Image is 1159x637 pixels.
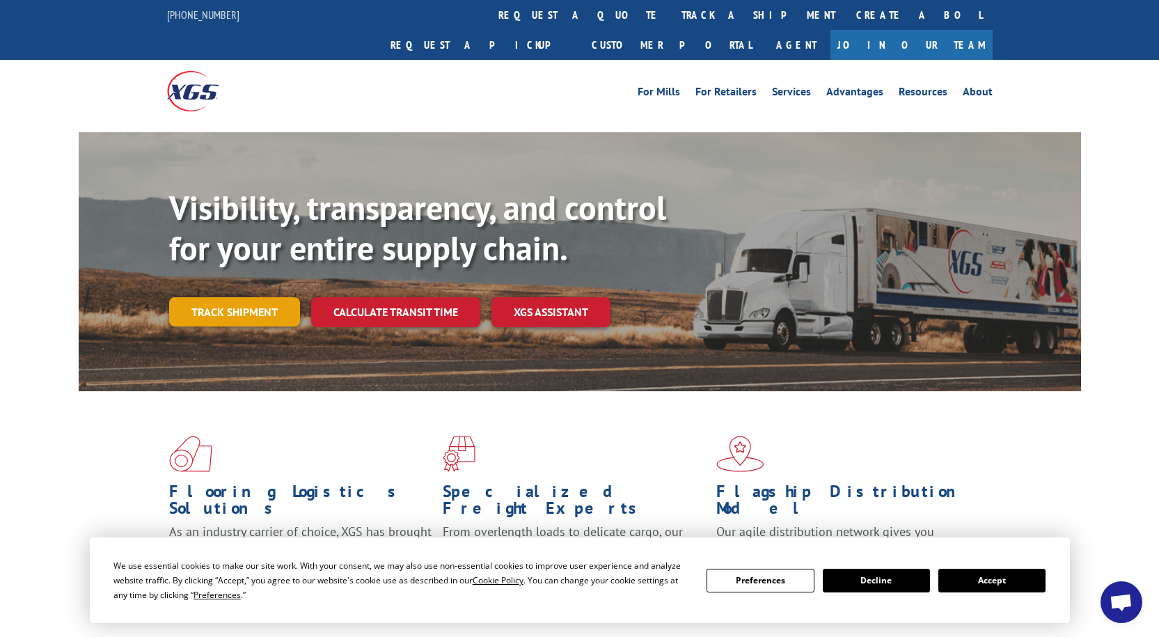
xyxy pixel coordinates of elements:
span: Preferences [194,589,241,601]
a: [PHONE_NUMBER] [167,8,239,22]
a: About [963,86,993,102]
span: Cookie Policy [473,574,523,586]
span: Our agile distribution network gives you nationwide inventory management on demand. [716,524,972,556]
a: Customer Portal [581,30,762,60]
h1: Flagship Distribution Model [716,483,979,524]
img: xgs-icon-total-supply-chain-intelligence-red [169,436,212,472]
button: Preferences [707,569,814,592]
div: Open chat [1101,581,1142,623]
a: Request a pickup [380,30,581,60]
a: For Retailers [695,86,757,102]
p: From overlength loads to delicate cargo, our experienced staff knows the best way to move your fr... [443,524,706,585]
a: Track shipment [169,297,300,327]
h1: Flooring Logistics Solutions [169,483,432,524]
a: Agent [762,30,830,60]
a: For Mills [638,86,680,102]
button: Decline [823,569,930,592]
h1: Specialized Freight Experts [443,483,706,524]
button: Accept [938,569,1046,592]
a: Services [772,86,811,102]
img: xgs-icon-flagship-distribution-model-red [716,436,764,472]
a: Join Our Team [830,30,993,60]
div: Cookie Consent Prompt [90,537,1070,623]
div: We use essential cookies to make our site work. With your consent, we may also use non-essential ... [113,558,690,602]
span: As an industry carrier of choice, XGS has brought innovation and dedication to flooring logistics... [169,524,432,573]
a: XGS ASSISTANT [491,297,610,327]
a: Advantages [826,86,883,102]
a: Resources [899,86,947,102]
img: xgs-icon-focused-on-flooring-red [443,436,475,472]
b: Visibility, transparency, and control for your entire supply chain. [169,186,666,269]
a: Calculate transit time [311,297,480,327]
